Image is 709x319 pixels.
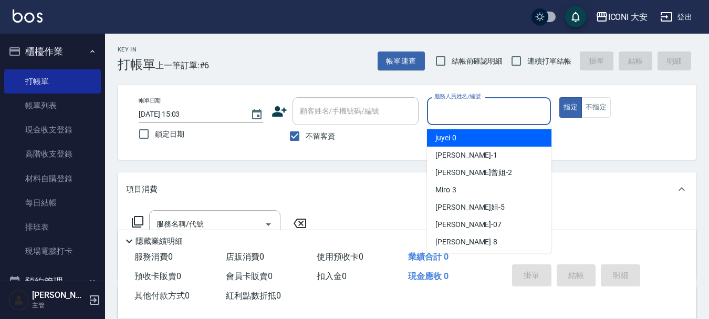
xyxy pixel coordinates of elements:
[581,97,611,118] button: 不指定
[226,252,264,262] span: 店販消費 0
[4,167,101,191] a: 材料自購登錄
[408,271,449,281] span: 現金應收 0
[155,129,184,140] span: 鎖定日期
[435,202,505,213] span: [PERSON_NAME]姐 -5
[4,69,101,94] a: 打帳單
[435,167,512,178] span: [PERSON_NAME]曾姐 -2
[118,172,696,206] div: 項目消費
[226,271,273,281] span: 會員卡販賣 0
[13,9,43,23] img: Logo
[317,252,363,262] span: 使用預收卡 0
[4,118,101,142] a: 現金收支登錄
[306,131,335,142] span: 不留客資
[435,132,456,143] span: juyei -0
[126,184,158,195] p: 項目消費
[452,56,503,67] span: 結帳前確認明細
[135,236,183,247] p: 隱藏業績明細
[435,219,502,230] span: [PERSON_NAME] -07
[139,97,161,105] label: 帳單日期
[260,216,277,233] button: Open
[244,102,269,127] button: Choose date, selected date is 2025-08-25
[8,290,29,311] img: Person
[435,150,497,161] span: [PERSON_NAME] -1
[4,142,101,166] a: 高階收支登錄
[4,239,101,263] a: 現場電腦打卡
[527,56,571,67] span: 連續打單結帳
[565,6,586,27] button: save
[134,252,173,262] span: 服務消費 0
[4,268,101,295] button: 預約管理
[4,215,101,239] a: 排班表
[4,38,101,65] button: 櫃檯作業
[134,271,181,281] span: 預收卡販賣 0
[434,92,481,100] label: 服務人員姓名/編號
[591,6,652,28] button: ICONI 大安
[134,291,190,301] span: 其他付款方式 0
[559,97,582,118] button: 指定
[155,59,210,72] span: 上一筆訂單:#6
[4,94,101,118] a: 帳單列表
[118,46,155,53] h2: Key In
[656,7,696,27] button: 登出
[317,271,347,281] span: 扣入金 0
[226,291,281,301] span: 紅利點數折抵 0
[435,184,456,195] span: Miro -3
[32,290,86,301] h5: [PERSON_NAME]
[408,252,449,262] span: 業績合計 0
[4,191,101,215] a: 每日結帳
[435,236,497,248] span: [PERSON_NAME] -8
[118,57,155,72] h3: 打帳單
[378,52,425,71] button: 帳單速查
[608,11,648,24] div: ICONI 大安
[32,301,86,310] p: 主管
[139,106,240,123] input: YYYY/MM/DD hh:mm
